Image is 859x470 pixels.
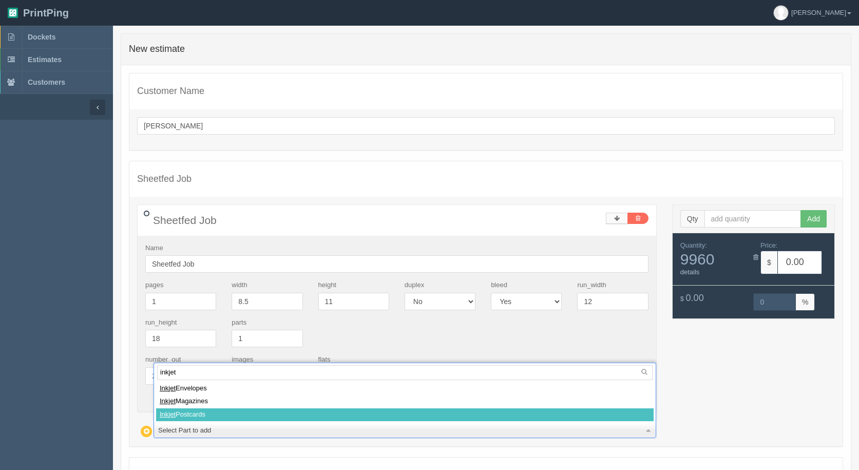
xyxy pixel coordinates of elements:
div: Envelopes [156,382,654,396]
div: Magazines [156,395,654,408]
div: Postcards [156,408,654,422]
span: Inkjet [160,397,176,405]
span: Inkjet [160,384,176,392]
span: Inkjet [160,410,176,418]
